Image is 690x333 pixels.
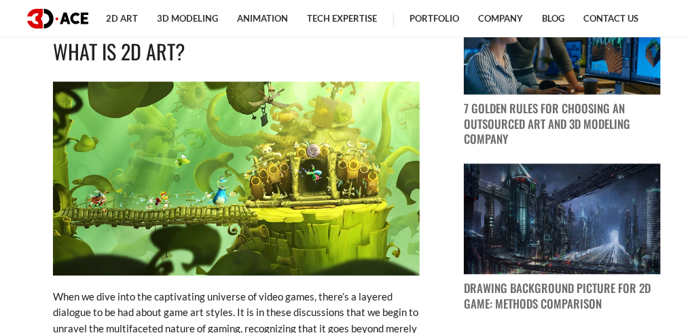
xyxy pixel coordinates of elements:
a: blog post image Drawing Background Picture For 2D Game: Methods Comparison [464,163,661,312]
h2: What is 2D Art? [53,36,420,68]
p: Drawing Background Picture For 2D Game: Methods Comparison [464,281,661,312]
img: blog post image [464,163,661,274]
img: 2D Art in Games [53,81,420,275]
img: logo dark [27,9,88,28]
p: 7 Golden Rules for Choosing an Outsourced Art and 3D Modeling Company [464,101,661,148]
